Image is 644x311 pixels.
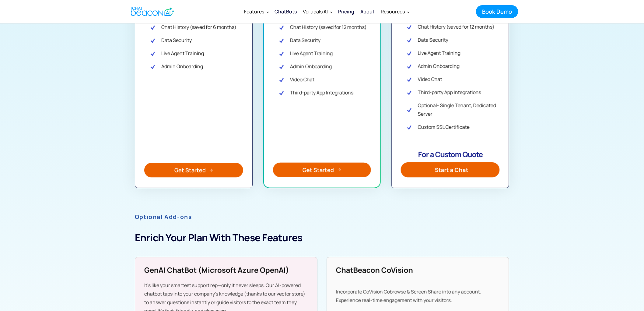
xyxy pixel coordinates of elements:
[150,24,155,30] img: Check
[161,23,236,31] div: Chat History (saved for 6 months)
[244,7,264,16] div: Features
[290,88,353,97] div: Third-party App Integrations
[418,75,442,83] div: Video Chat
[407,24,412,30] img: Check
[360,7,375,16] div: About
[290,36,320,44] div: Data Security
[418,88,481,97] div: Third-party App Integrations
[401,150,500,162] div: For a Custom Quote
[279,51,284,56] img: Check
[303,166,334,174] div: Get Started
[279,37,284,43] img: Check
[482,8,512,16] div: Book Demo
[135,231,509,245] h3: Enrich Your Plan With These Features
[435,166,468,174] span: Start a Chat
[300,4,335,19] div: Verticals AI
[290,23,367,31] div: Chat History (saved for 12 months)
[330,11,333,13] img: Dropdown
[407,90,412,95] img: Check
[338,7,354,16] div: Pricing
[279,90,284,96] img: Check
[401,162,499,178] a: Start a Chat
[241,4,271,19] div: Features
[279,64,284,69] img: Check
[378,4,412,19] div: Resources
[476,5,518,18] a: Book Demo
[336,288,498,305] p: Incorporate CoVision Cobrowse & Screen Share into any account. Experience real-time engagement wi...
[407,76,412,82] img: Check
[144,163,243,178] a: Get Started
[267,11,269,13] img: Dropdown
[418,49,460,57] div: Live Agent Training
[336,265,413,275] strong: ChatBeacon CoVision
[357,4,378,19] a: About
[150,51,155,56] img: Check
[161,62,203,71] div: Admin Onboarding
[418,23,495,31] div: Chat History (saved for 12 months)
[271,4,300,19] a: ChatBots
[150,37,155,43] img: Check
[161,36,192,44] div: Data Security
[279,77,284,83] img: Check
[161,49,204,58] div: Live Agent Training
[290,75,314,84] div: Video Chat
[290,49,333,58] div: Live Agent Training
[275,7,297,16] div: ChatBots
[407,37,412,43] img: Check
[150,64,155,69] img: Check
[338,168,341,172] img: Arrow
[418,123,470,131] div: Custom SSL Certificate
[407,11,410,13] img: Dropdown
[335,4,357,19] a: Pricing
[209,168,213,172] img: Arrow
[279,24,284,30] img: Check
[135,213,192,221] strong: Optional Add-ons
[407,107,412,113] img: Check
[407,50,412,56] img: Check
[407,63,412,69] img: Check
[290,62,332,71] div: Admin Onboarding
[126,4,178,19] a: home
[381,7,405,16] div: Resources
[418,62,460,70] div: Admin Onboarding
[144,265,289,275] strong: GenAI ChatBot (microsoft Azure OpenAI)
[418,101,500,118] div: Optional- Single Tenant, Dedicated Server
[273,163,371,177] a: Get Started
[174,166,206,174] div: Get Started
[418,36,448,44] div: Data Security
[303,7,328,16] div: Verticals AI
[407,124,412,130] img: Check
